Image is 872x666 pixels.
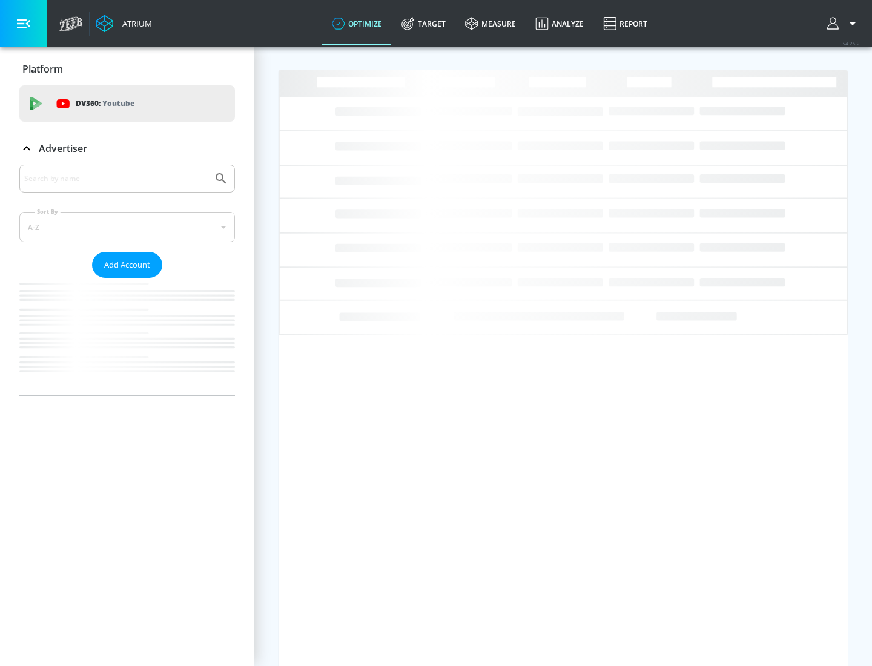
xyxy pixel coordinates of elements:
a: measure [455,2,526,45]
div: Platform [19,52,235,86]
input: Search by name [24,171,208,186]
div: Advertiser [19,165,235,395]
p: Youtube [102,97,134,110]
p: Advertiser [39,142,87,155]
span: v 4.25.2 [843,40,860,47]
a: Analyze [526,2,593,45]
div: DV360: Youtube [19,85,235,122]
div: A-Z [19,212,235,242]
button: Add Account [92,252,162,278]
span: Add Account [104,258,150,272]
p: DV360: [76,97,134,110]
p: Platform [22,62,63,76]
label: Sort By [35,208,61,216]
a: optimize [322,2,392,45]
div: Advertiser [19,131,235,165]
nav: list of Advertiser [19,278,235,395]
a: Atrium [96,15,152,33]
div: Atrium [117,18,152,29]
a: Report [593,2,657,45]
a: Target [392,2,455,45]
